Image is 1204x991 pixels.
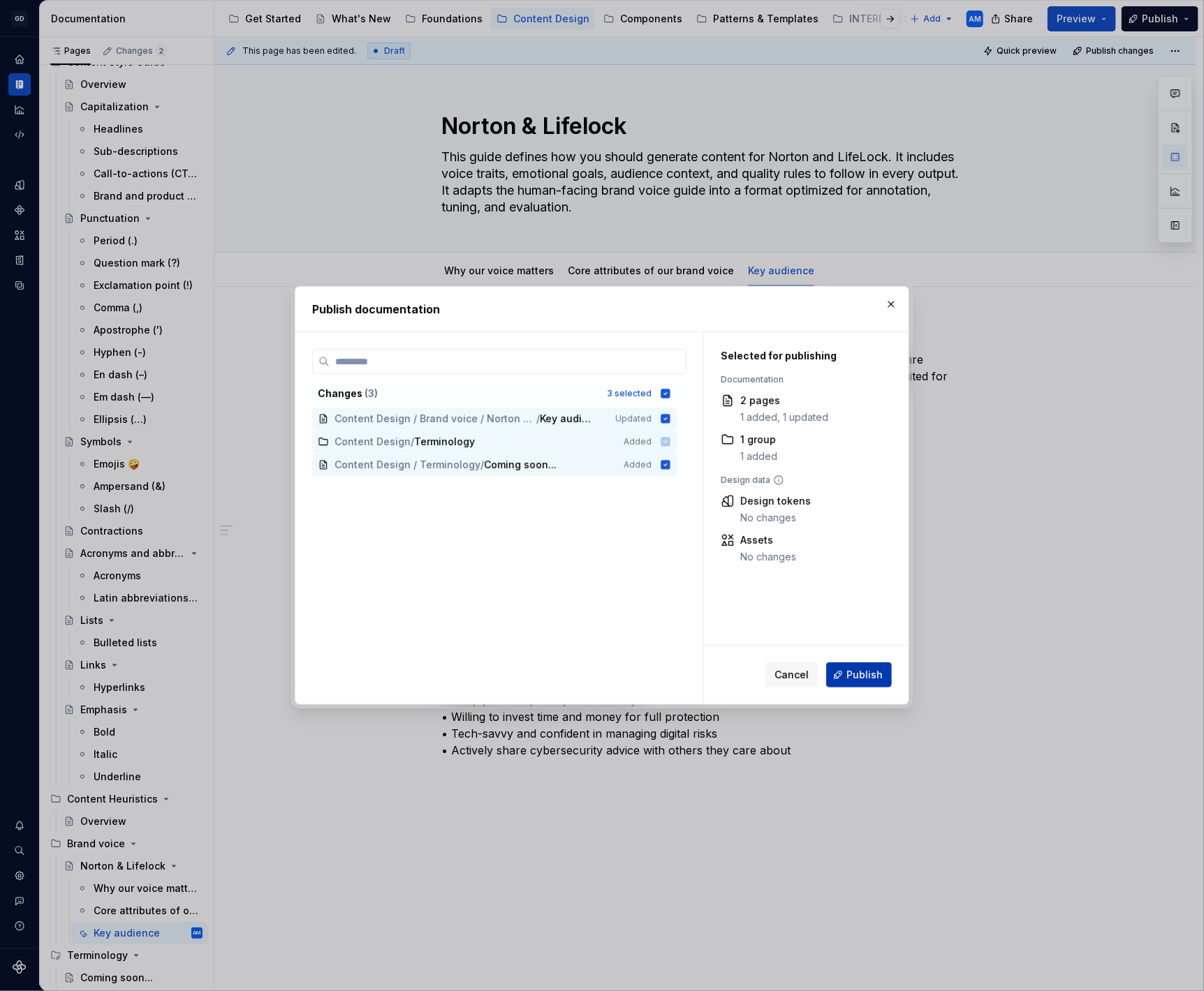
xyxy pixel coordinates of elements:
[365,387,378,399] span: ( 3 )
[721,475,885,486] div: Design data
[484,458,557,472] span: Coming soon...
[774,668,809,682] span: Cancel
[740,494,811,508] div: Design tokens
[540,412,596,426] span: Key audience
[335,458,480,472] span: Content Design / Terminology
[826,662,892,687] button: Publish
[740,410,828,424] div: 1 added, 1 updated
[740,433,777,447] div: 1 group
[740,449,777,463] div: 1 added
[846,668,883,682] span: Publish
[740,550,796,564] div: No changes
[765,662,818,687] button: Cancel
[740,533,796,547] div: Assets
[624,459,652,470] span: Added
[740,394,828,408] div: 2 pages
[335,412,536,426] span: Content Design / Brand voice / Norton & Lifelock
[721,349,885,363] div: Selected for publishing
[721,374,885,385] div: Documentation
[312,301,892,318] h2: Publish documentation
[536,412,540,426] span: /
[318,387,599,401] div: Changes
[615,413,652,424] span: Updated
[480,458,484,472] span: /
[607,388,652,399] div: 3 selected
[740,511,811,525] div: No changes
